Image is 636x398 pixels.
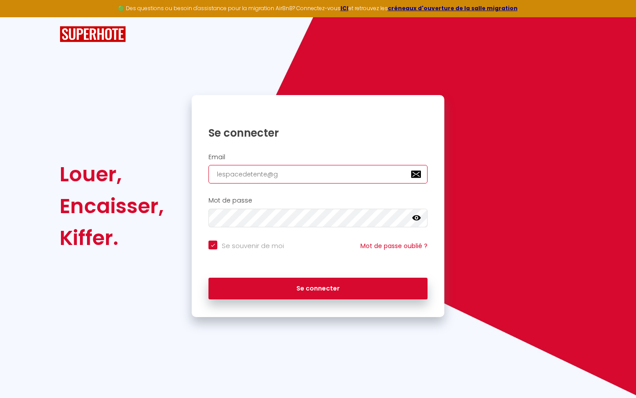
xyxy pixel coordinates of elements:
[208,126,428,140] h1: Se connecter
[208,278,428,300] button: Se connecter
[60,222,164,254] div: Kiffer.
[60,158,164,190] div: Louer,
[208,165,428,184] input: Ton Email
[7,4,34,30] button: Ouvrir le widget de chat LiveChat
[341,4,348,12] a: ICI
[388,4,518,12] a: créneaux d'ouverture de la salle migration
[208,153,428,161] h2: Email
[60,190,164,222] div: Encaisser,
[208,197,428,204] h2: Mot de passe
[60,26,126,42] img: SuperHote logo
[360,241,428,250] a: Mot de passe oublié ?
